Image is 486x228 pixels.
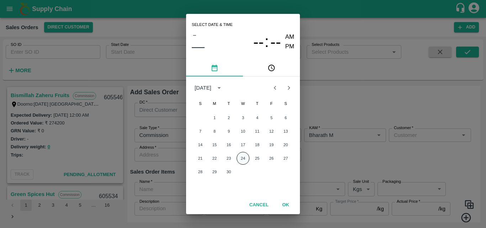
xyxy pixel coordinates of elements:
button: 18 [251,138,264,151]
button: 23 [222,152,235,165]
span: -- [253,33,264,51]
button: 20 [279,138,292,151]
span: Select date & time [192,20,233,30]
button: pick date [186,59,243,76]
span: -- [270,33,281,51]
button: 15 [208,138,221,151]
button: 12 [265,125,278,138]
span: Thursday [251,96,264,111]
button: 30 [222,165,235,178]
button: 25 [251,152,264,165]
button: AM [285,32,295,42]
button: OK [274,199,297,211]
span: Sunday [194,96,207,111]
button: 10 [237,125,249,138]
button: 4 [251,111,264,124]
button: -- [270,32,281,51]
button: 21 [194,152,207,165]
button: 17 [237,138,249,151]
button: 27 [279,152,292,165]
span: Saturday [279,96,292,111]
button: Next month [282,81,296,95]
button: 5 [265,111,278,124]
button: 2 [222,111,235,124]
button: – [192,30,197,39]
button: 24 [237,152,249,165]
span: : [264,32,269,51]
button: 9 [222,125,235,138]
button: 28 [194,165,207,178]
span: Tuesday [222,96,235,111]
button: 22 [208,152,221,165]
button: Cancel [247,199,271,211]
button: PM [285,42,295,52]
button: 1 [208,111,221,124]
button: 8 [208,125,221,138]
button: 11 [251,125,264,138]
button: -- [253,32,264,51]
div: [DATE] [195,84,211,92]
button: 7 [194,125,207,138]
span: Wednesday [237,96,249,111]
span: Monday [208,96,221,111]
button: 29 [208,165,221,178]
span: – [193,30,196,39]
button: 3 [237,111,249,124]
button: 26 [265,152,278,165]
button: –– [192,39,205,54]
button: 16 [222,138,235,151]
button: 14 [194,138,207,151]
button: 13 [279,125,292,138]
button: Previous month [268,81,282,95]
span: Friday [265,96,278,111]
button: 19 [265,138,278,151]
button: pick time [243,59,300,76]
button: 6 [279,111,292,124]
button: calendar view is open, switch to year view [213,82,225,94]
